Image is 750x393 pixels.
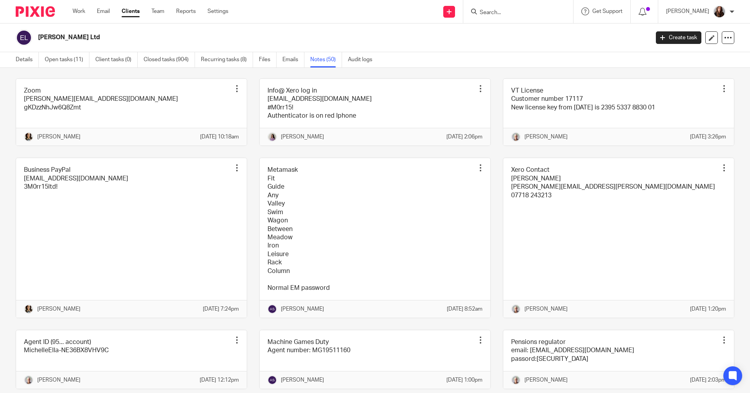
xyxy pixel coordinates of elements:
[16,52,39,67] a: Details
[713,5,726,18] img: IMG_0011.jpg
[151,7,164,15] a: Team
[16,6,55,17] img: Pixie
[479,9,550,16] input: Search
[666,7,709,15] p: [PERSON_NAME]
[24,304,33,314] img: 2020-11-15%2017.26.54-1.jpg
[690,376,726,384] p: [DATE] 2:03pm
[200,133,239,141] p: [DATE] 10:18am
[37,305,80,313] p: [PERSON_NAME]
[446,133,482,141] p: [DATE] 2:06pm
[281,305,324,313] p: [PERSON_NAME]
[259,52,277,67] a: Files
[524,376,568,384] p: [PERSON_NAME]
[200,376,239,384] p: [DATE] 12:12pm
[511,132,521,142] img: KR%20update.jpg
[446,376,482,384] p: [DATE] 1:00pm
[122,7,140,15] a: Clients
[282,52,304,67] a: Emails
[95,52,138,67] a: Client tasks (0)
[73,7,85,15] a: Work
[524,305,568,313] p: [PERSON_NAME]
[208,7,228,15] a: Settings
[37,376,80,384] p: [PERSON_NAME]
[656,31,701,44] a: Create task
[511,304,521,314] img: KR%20update.jpg
[524,133,568,141] p: [PERSON_NAME]
[203,305,239,313] p: [DATE] 7:24pm
[281,133,324,141] p: [PERSON_NAME]
[97,7,110,15] a: Email
[268,375,277,385] img: svg%3E
[268,132,277,142] img: Olivia.jpg
[24,132,33,142] img: 2020-11-15%2017.26.54-1.jpg
[45,52,89,67] a: Open tasks (11)
[690,133,726,141] p: [DATE] 3:26pm
[144,52,195,67] a: Closed tasks (904)
[348,52,378,67] a: Audit logs
[176,7,196,15] a: Reports
[281,376,324,384] p: [PERSON_NAME]
[310,52,342,67] a: Notes (50)
[24,375,33,385] img: KR%20update.jpg
[690,305,726,313] p: [DATE] 1:20pm
[511,375,521,385] img: KR%20update.jpg
[447,305,482,313] p: [DATE] 8:52am
[592,9,623,14] span: Get Support
[38,33,523,42] h2: [PERSON_NAME] Ltd
[268,304,277,314] img: svg%3E
[201,52,253,67] a: Recurring tasks (8)
[16,29,32,46] img: svg%3E
[37,133,80,141] p: [PERSON_NAME]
